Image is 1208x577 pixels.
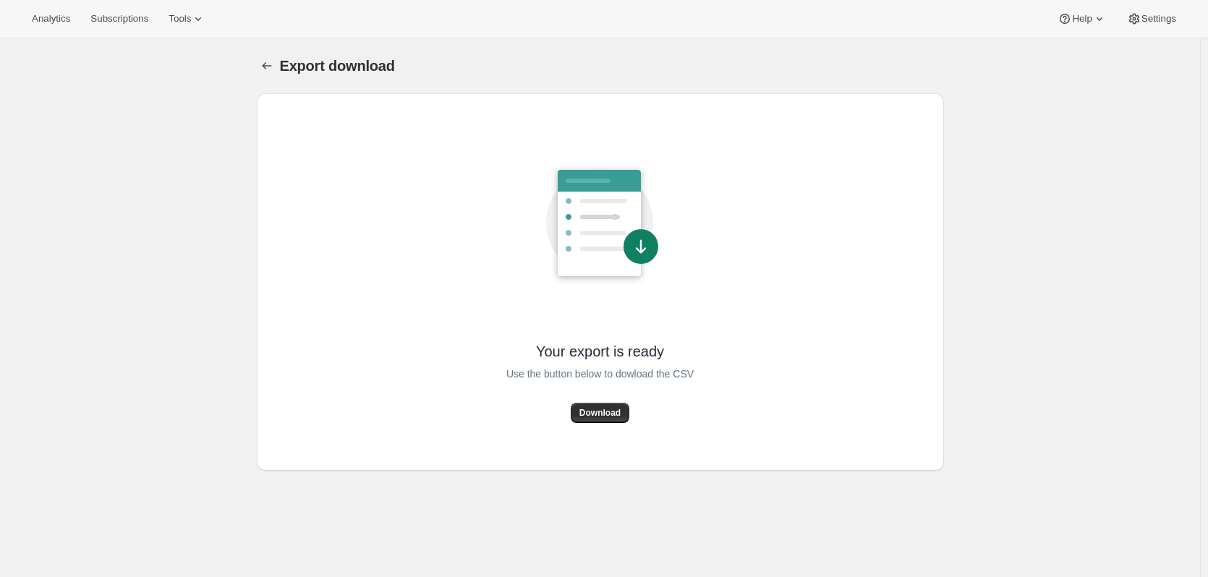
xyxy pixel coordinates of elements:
button: Settings [1118,9,1185,29]
span: Your export is ready [536,342,664,361]
span: Help [1072,13,1092,25]
button: Analytics [23,9,79,29]
span: Use the button below to dowload the CSV [506,365,694,382]
span: Subscriptions [90,13,148,25]
button: Tools [160,9,214,29]
button: Download [571,403,629,423]
span: Tools [169,13,191,25]
span: Export download [280,58,395,74]
button: Subscriptions [82,9,157,29]
span: Download [579,407,621,419]
span: Settings [1141,13,1176,25]
span: Analytics [32,13,70,25]
button: Export download [257,56,277,76]
button: Help [1049,9,1115,29]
